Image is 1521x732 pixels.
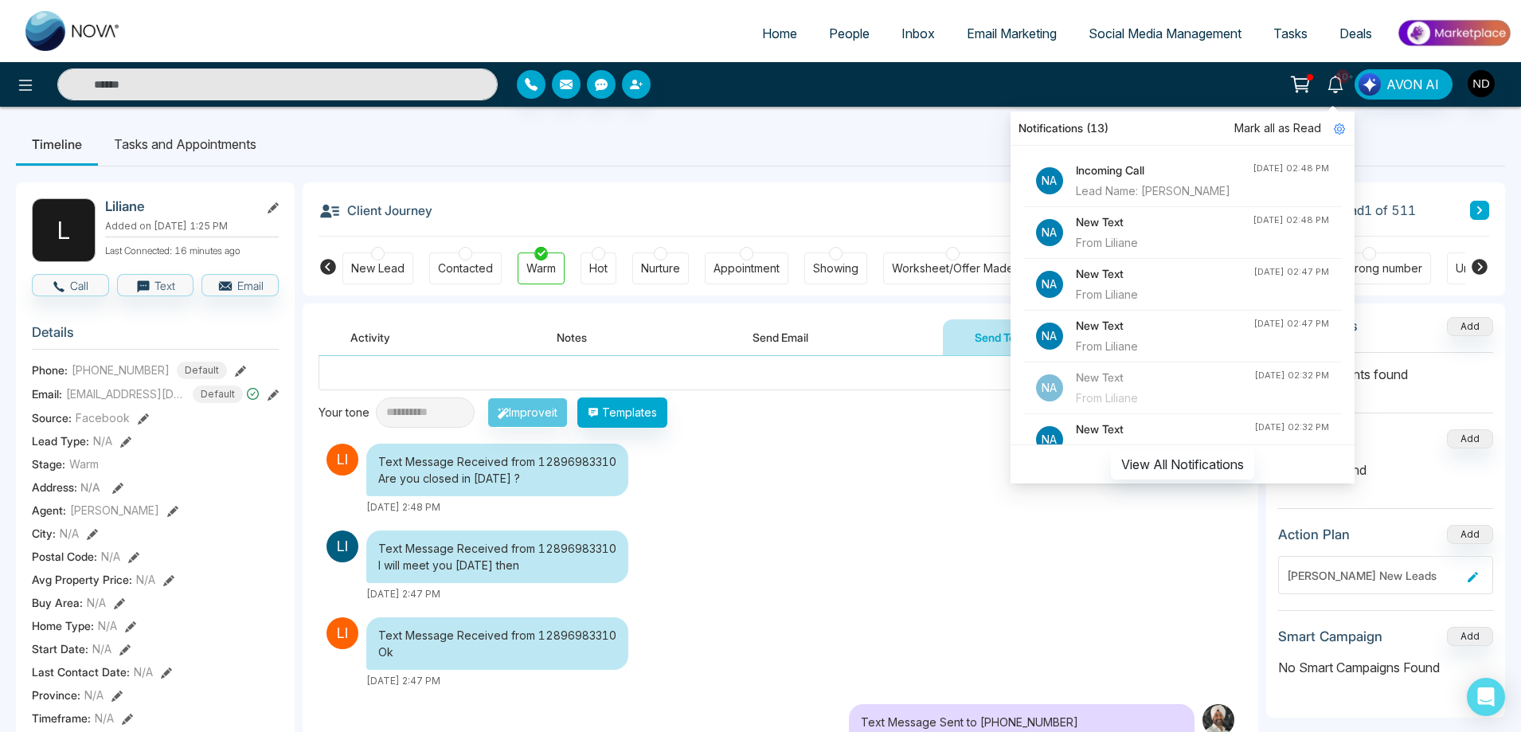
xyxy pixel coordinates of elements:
h3: Details [32,324,279,349]
div: [DATE] 02:32 PM [1254,369,1329,382]
h4: New Text [1076,421,1254,438]
span: Email: [32,386,62,402]
button: Activity [319,319,422,355]
img: Market-place.gif [1396,15,1511,51]
span: City : [32,525,56,542]
div: Warm [526,260,556,276]
div: Contacted [438,260,493,276]
div: [DATE] 02:48 PM [1253,162,1329,175]
div: Showing [813,260,858,276]
span: Address: [32,479,100,495]
a: Inbox [886,18,951,49]
span: Timeframe : [32,710,91,726]
h2: Liliane [105,198,253,214]
button: Text [117,274,194,296]
span: Mark all as Read [1234,119,1321,137]
div: [DATE] 02:47 PM [1253,317,1329,331]
span: N/A [134,663,153,680]
p: No deals found [1278,460,1493,480]
div: New Lead [351,260,405,276]
a: People [813,18,886,49]
button: Send Email [721,319,840,355]
span: Email Marketing [967,25,1057,41]
span: Lead Type: [32,433,89,449]
img: Nova CRM Logo [25,11,121,51]
span: Default [177,362,227,379]
div: [DATE] 2:48 PM [366,500,628,515]
span: Last Contact Date : [32,663,130,680]
span: Postal Code : [32,548,97,565]
span: Home [762,25,797,41]
div: [DATE] 02:32 PM [1254,421,1329,434]
p: Na [1036,323,1063,350]
img: Sender [326,444,358,476]
a: Tasks [1257,18,1324,49]
p: Na [1036,426,1063,453]
span: N/A [101,548,120,565]
button: Add [1447,525,1493,544]
span: [EMAIL_ADDRESS][DOMAIN_NAME] [66,386,186,402]
div: From Liliane [1076,441,1254,459]
div: L [32,198,96,262]
img: Sender [326,530,358,562]
p: Na [1036,271,1063,298]
div: [DATE] 2:47 PM [366,674,628,688]
span: N/A [136,571,155,588]
span: [PHONE_NUMBER] [72,362,170,378]
a: Social Media Management [1073,18,1257,49]
span: AVON AI [1386,75,1439,94]
a: Home [746,18,813,49]
p: Na [1036,374,1063,401]
span: Deals [1339,25,1372,41]
p: No attachments found [1278,353,1493,384]
span: Start Date : [32,640,88,657]
span: People [829,25,870,41]
h4: New Text [1076,317,1253,335]
div: [DATE] 2:47 PM [366,587,628,601]
span: N/A [92,640,111,657]
span: [PERSON_NAME] [70,502,159,519]
div: Your tone [319,404,376,421]
span: N/A [80,480,100,494]
a: 10+ [1316,69,1355,97]
li: Timeline [16,123,98,166]
span: Home Type : [32,617,94,634]
div: Appointment [714,260,780,276]
img: Lead Flow [1359,73,1381,96]
div: Hot [589,260,608,276]
span: N/A [98,617,117,634]
div: [PERSON_NAME] New Leads [1287,567,1461,584]
span: N/A [95,710,114,726]
span: Phone: [32,362,68,378]
div: Unspecified [1456,260,1519,276]
span: N/A [84,687,104,703]
div: Worksheet/Offer Made [892,260,1014,276]
p: Na [1036,219,1063,246]
p: Last Connected: 16 minutes ago [105,241,279,258]
div: [DATE] 02:48 PM [1253,213,1329,227]
span: Agent: [32,502,66,519]
p: No Smart Campaigns Found [1278,658,1493,677]
li: Tasks and Appointments [98,123,272,166]
div: Text Message Received from 12896983310 Ok [366,617,628,670]
p: Na [1036,167,1063,194]
div: DNC/Wrong number [1316,260,1422,276]
p: Added on [DATE] 1:25 PM [105,219,279,233]
button: AVON AI [1355,69,1453,100]
span: Warm [69,456,99,472]
h3: Smart Campaign [1278,628,1382,644]
div: Nurture [641,260,680,276]
button: Email [201,274,279,296]
button: Add [1447,627,1493,646]
span: Lead 1 of 511 [1335,201,1416,220]
h3: Client Journey [319,198,432,222]
button: Send Text [943,319,1058,355]
a: Deals [1324,18,1388,49]
div: From Liliane [1076,338,1253,355]
span: Social Media Management [1089,25,1241,41]
div: Open Intercom Messenger [1467,678,1505,716]
div: Text Message Received from 12896983310 Are you closed in [DATE] ? [366,444,628,496]
div: Lead Name: [PERSON_NAME] [1076,182,1253,200]
span: Buy Area : [32,594,83,611]
button: Templates [577,397,667,428]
